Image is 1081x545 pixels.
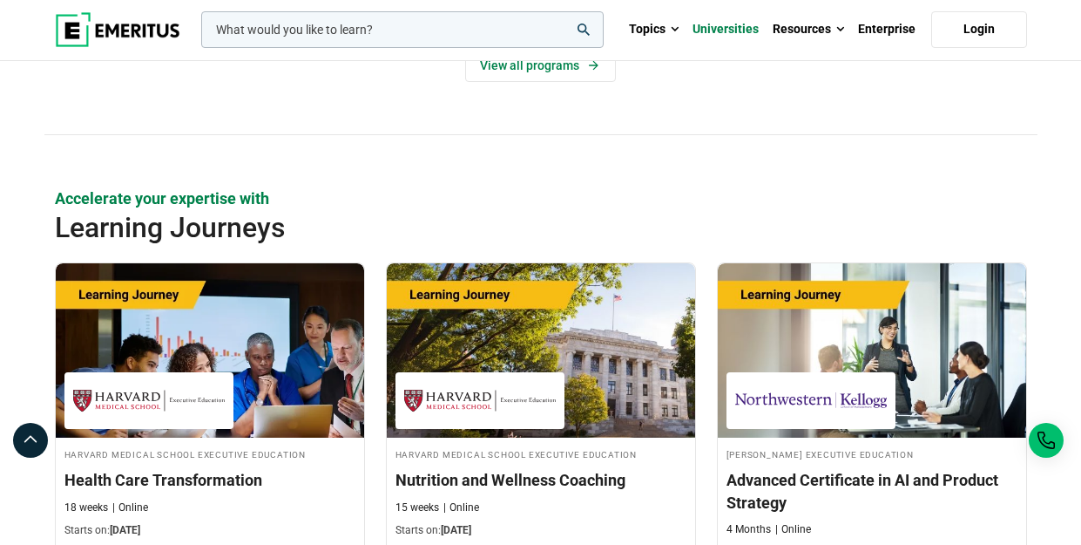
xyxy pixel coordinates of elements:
input: woocommerce-product-search-field-0 [201,11,604,48]
p: Starts on: [64,523,355,538]
a: Login [931,11,1027,48]
h3: Nutrition and Wellness Coaching [395,469,686,491]
h4: [PERSON_NAME] Executive Education [726,446,1017,461]
p: 4 Months [726,522,771,537]
h4: Harvard Medical School Executive Education [395,446,686,461]
p: Online [112,501,148,515]
p: Accelerate your expertise with [55,187,1027,209]
span: [DATE] [441,524,471,536]
a: View all programs [465,49,616,82]
img: Nutrition and Wellness Coaching | Online Healthcare Course [387,263,695,438]
img: Harvard Medical School Executive Education [73,381,225,420]
p: Online [775,522,811,537]
h3: Advanced Certificate in AI and Product Strategy [726,469,1017,513]
img: Harvard Medical School Executive Education [404,381,556,420]
p: 18 weeks [64,501,108,515]
img: Health Care Transformation | Online Healthcare Course [56,263,364,438]
span: [DATE] [110,524,140,536]
h4: Harvard Medical School Executive Education [64,446,355,461]
h2: Learning Journeys [55,210,929,245]
p: 15 weeks [395,501,439,515]
img: Kellogg Executive Education [735,381,887,420]
p: Starts on: [395,523,686,538]
p: Online [443,501,479,515]
img: Advanced Certificate in AI and Product Strategy | Online AI and Machine Learning Course [718,263,1026,438]
h3: Health Care Transformation [64,469,355,491]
